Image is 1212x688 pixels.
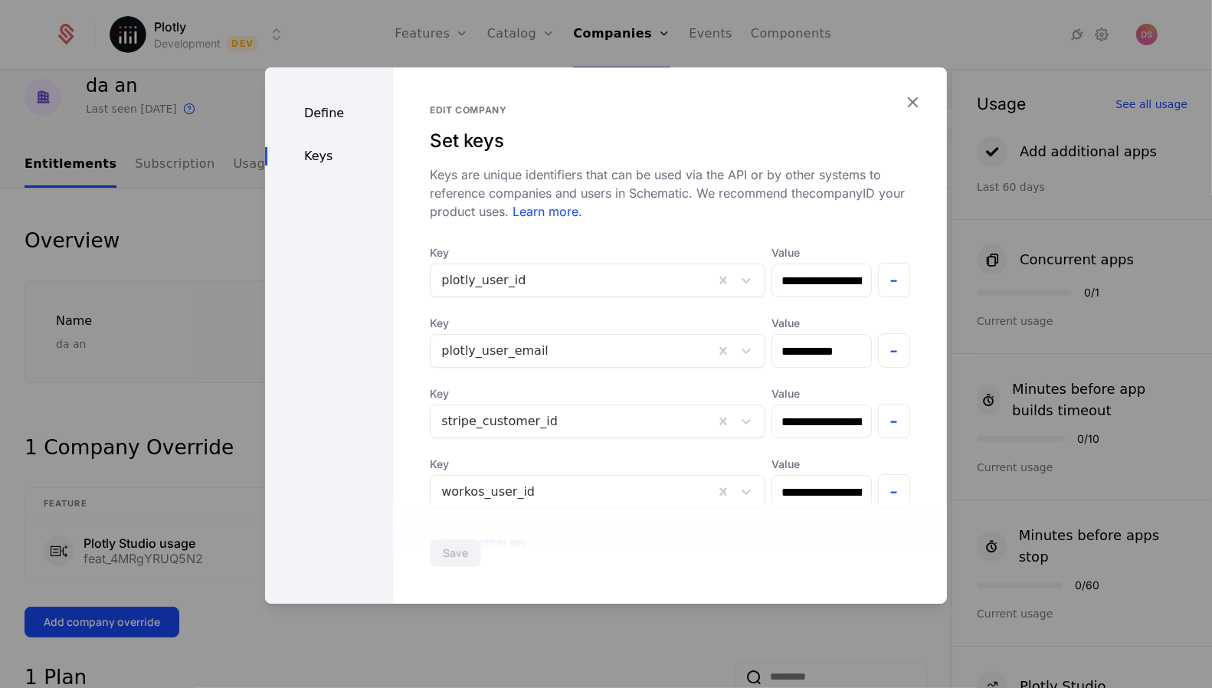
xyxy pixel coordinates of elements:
[430,245,765,260] span: Key
[430,457,765,472] span: Key
[430,386,765,401] span: Key
[878,474,911,509] button: -
[265,147,393,165] div: Keys
[771,316,871,331] label: Value
[265,104,393,123] div: Define
[878,404,911,438] button: -
[430,129,910,153] div: Set keys
[771,386,871,401] label: Value
[771,245,871,260] label: Value
[771,457,871,472] label: Value
[430,104,910,116] div: Edit company
[430,539,481,567] button: Save
[509,204,582,219] a: Learn more.
[430,316,765,331] span: Key
[878,333,911,368] button: -
[878,263,911,297] button: -
[430,165,910,221] div: Keys are unique identifiers that can be used via the API or by other systems to reference compani...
